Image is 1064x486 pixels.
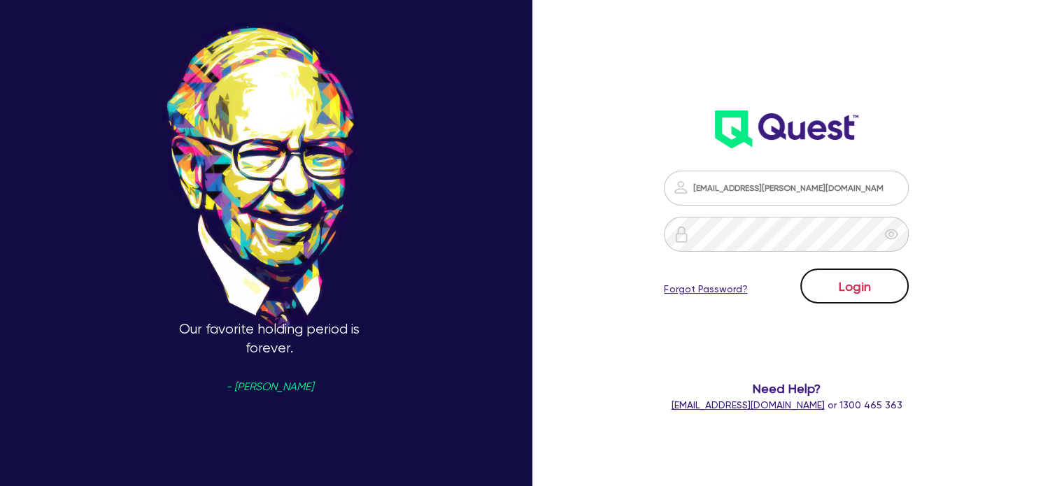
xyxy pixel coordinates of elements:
[671,399,824,410] a: [EMAIL_ADDRESS][DOMAIN_NAME]
[672,179,689,196] img: icon-password
[715,110,858,148] img: wH2k97JdezQIQAAAABJRU5ErkJggg==
[884,227,898,241] span: eye
[664,171,909,206] input: Email address
[648,379,924,398] span: Need Help?
[800,269,909,303] button: Login
[673,226,690,243] img: icon-password
[226,382,313,392] span: - [PERSON_NAME]
[671,399,902,410] span: or 1300 465 363
[664,282,747,296] a: Forgot Password?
